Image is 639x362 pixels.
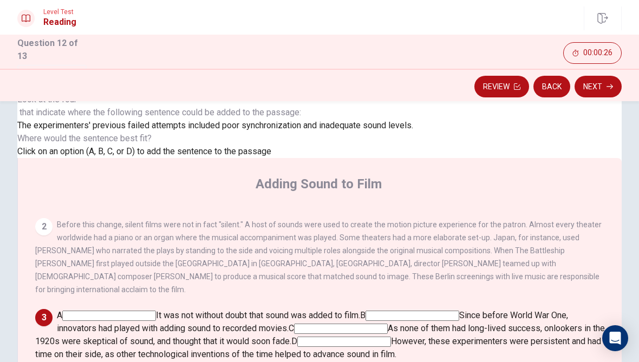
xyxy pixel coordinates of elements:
button: 00:00:26 [563,42,622,64]
button: Review [474,76,529,97]
button: Next [575,76,622,97]
span: A [57,310,62,320]
h1: Reading [43,16,76,29]
div: 2 [35,218,53,235]
h1: Question 12 of 13 [17,37,87,63]
span: 00:00:26 [583,49,612,57]
span: Level Test [43,8,76,16]
span: B [360,310,366,320]
div: 3 [35,309,53,326]
span: Look at the four that indicate where the following sentence could be added to the passage: [17,93,413,119]
span: D [291,336,297,346]
span: Click on an option (A, B, C, or D) to add the sentence to the passage [17,146,271,156]
div: Open Intercom Messenger [602,325,628,351]
span: It was not without doubt that sound was added to film. [156,310,360,320]
span: C [289,323,294,333]
span: The experimenters' previous failed attempts included poor synchronization and inadequate sound le... [17,120,413,130]
span: Before this change, silent films were not in fact "silent." A host of sounds were used to create ... [35,220,602,294]
h4: Adding Sound to Film [256,175,382,193]
button: Back [533,76,570,97]
span: Where would the sentence best fit? [17,133,154,143]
